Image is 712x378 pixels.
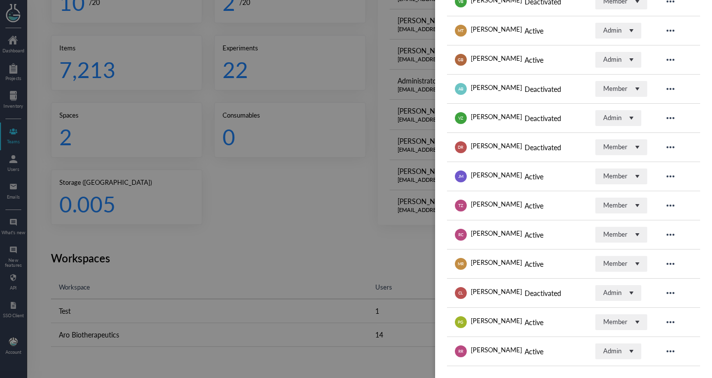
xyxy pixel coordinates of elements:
span: MR [458,258,464,270]
span: MT [458,25,464,37]
div: Active [525,258,578,270]
div: Deactivated [525,112,578,124]
div: [PERSON_NAME] [471,83,522,95]
span: RR [458,345,463,357]
span: GB [458,54,463,66]
div: Active [525,54,578,66]
div: Admin [603,346,622,355]
div: [PERSON_NAME] [471,229,522,241]
div: Deactivated [525,83,578,95]
div: Member [603,142,627,151]
div: Admin [603,113,622,122]
div: Deactivated [525,141,578,153]
div: Deactivated [525,287,578,299]
div: Member [603,230,627,239]
span: TZ [458,200,463,211]
div: Active [525,25,578,37]
div: [PERSON_NAME] [471,287,522,299]
span: RC [458,229,463,241]
div: [PERSON_NAME] [471,200,522,211]
span: DR [458,141,463,153]
div: Active [525,316,578,328]
div: Active [525,229,578,241]
div: [PERSON_NAME] [471,316,522,328]
span: PG [458,316,463,328]
div: [PERSON_NAME] [471,54,522,66]
div: Admin [603,26,622,35]
div: Member [603,171,627,180]
div: [PERSON_NAME] [471,170,522,182]
div: Active [525,345,578,357]
span: CL [458,287,463,299]
div: Active [525,200,578,211]
div: [PERSON_NAME] [471,258,522,270]
div: Admin [603,288,622,297]
div: Active [525,170,578,182]
div: Member [603,84,627,93]
div: [PERSON_NAME] [471,25,522,37]
span: AB [458,83,463,95]
div: Member [603,201,627,210]
span: JM [458,170,463,182]
div: [PERSON_NAME] [471,345,522,357]
span: VZ [458,112,463,124]
div: [PERSON_NAME] [471,141,522,153]
div: Member [603,317,627,326]
div: [PERSON_NAME] [471,112,522,124]
div: Member [603,259,627,268]
div: Admin [603,55,622,64]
